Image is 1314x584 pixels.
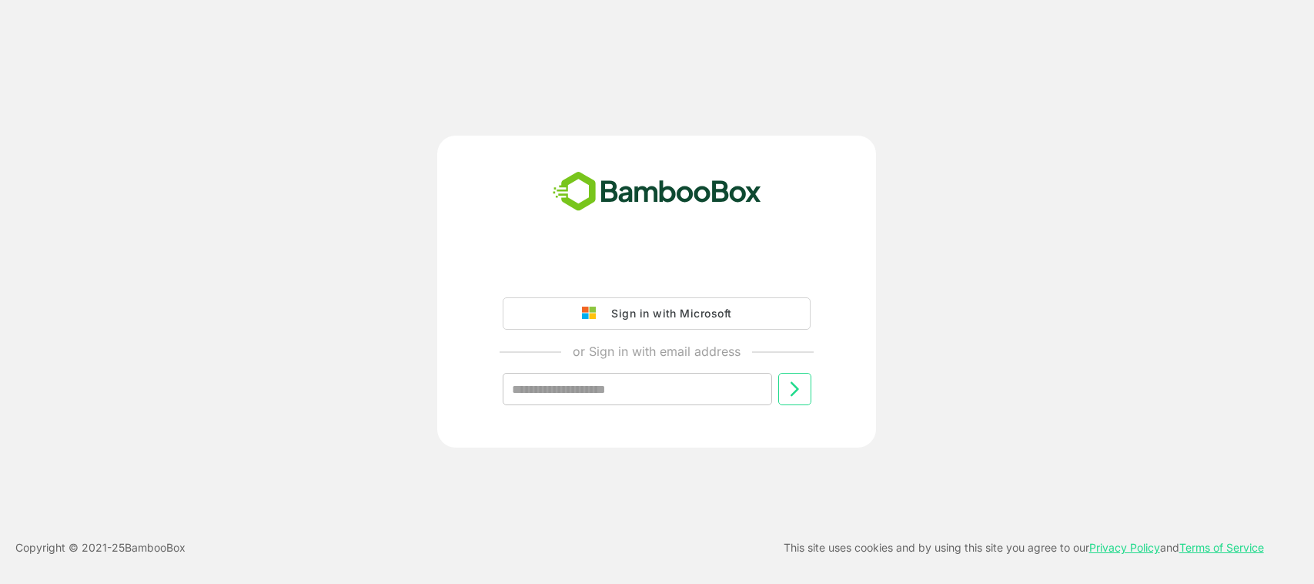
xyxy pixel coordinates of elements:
[784,539,1264,557] p: This site uses cookies and by using this site you agree to our and
[1179,541,1264,554] a: Terms of Service
[544,166,770,217] img: bamboobox
[1089,541,1160,554] a: Privacy Policy
[582,307,604,321] img: google
[503,297,811,330] button: Sign in with Microsoft
[604,304,731,324] div: Sign in with Microsoft
[15,539,186,557] p: Copyright © 2021- 25 BambooBox
[573,342,741,361] p: or Sign in with email address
